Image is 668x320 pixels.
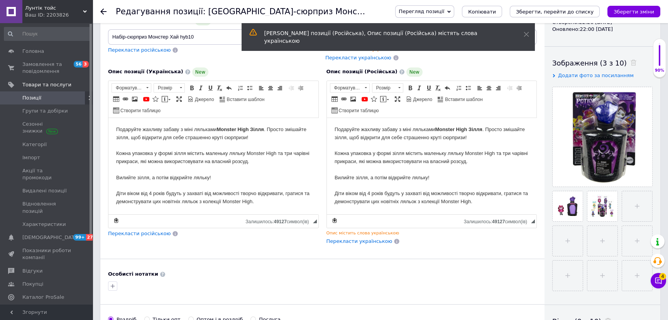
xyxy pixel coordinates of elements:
a: Вставити/Редагувати посилання (Ctrl+L) [340,95,348,103]
a: Таблиця [330,95,339,103]
span: Копіювати [468,9,496,15]
button: Зберегти зміни [607,6,660,17]
strong: Monster High Зілля [108,8,156,14]
a: Вставити шаблон [218,95,266,103]
span: Акції та промокоди [22,167,71,181]
span: Створити таблицю [119,108,161,114]
a: Вставити/видалити маркований список [464,84,472,92]
div: Опис містить слова українською [326,230,537,236]
div: [PERSON_NAME] позиції (Російська), Опис позиції (Російська) містять слова українською [264,29,504,45]
span: Розмір [154,84,177,92]
span: Лунтік тойс [25,5,83,12]
span: Створити таблицю [338,108,379,114]
span: Каталог ProSale [22,294,64,301]
span: Перекласти українською [325,55,391,61]
span: Покупці [22,281,43,288]
a: Зображення [349,95,357,103]
a: Максимізувати [393,95,402,103]
span: Відгуки [22,268,42,275]
a: По лівому краю [475,84,484,92]
a: Вставити іконку [370,95,378,103]
a: Вставити повідомлення [379,95,390,103]
span: Розмір [372,84,396,92]
a: Вставити повідомлення [161,95,172,103]
div: 90% Якість заповнення [653,39,666,77]
iframe: Редактор, CE4ED681-F2DC-47D1-B4BF-176EDD3EF347 [327,118,537,214]
a: Жирний (Ctrl+B) [188,84,196,92]
a: Додати відео з YouTube [360,95,369,103]
span: Форматування [112,84,144,92]
a: Підкреслений (Ctrl+U) [206,84,215,92]
div: 90% [653,68,666,73]
iframe: Редактор, 26C8024D-803B-40D1-A6B2-B2DBE53871FF [108,118,318,214]
span: Форматування [330,84,362,92]
a: Збільшити відступ [515,84,523,92]
span: [DEMOGRAPHIC_DATA] [22,234,79,241]
span: Опис позиції (Українська) [108,69,183,74]
a: Таблиця [112,95,120,103]
a: По лівому краю [257,84,266,92]
a: По центру [485,84,493,92]
div: Повернутися назад [100,8,107,15]
div: Оновлено: 22:00 [DATE] [552,26,653,33]
span: Видалені позиції [22,187,67,194]
a: Додати відео з YouTube [142,95,151,103]
div: Кiлькiсть символiв [245,217,313,224]
a: По правому краю [494,84,502,92]
span: 49127 [492,219,505,224]
a: Зображення [130,95,139,103]
span: Потягніть для зміни розмірів [531,219,535,223]
a: Вставити/видалити нумерований список [455,84,463,92]
a: Вставити іконку [151,95,160,103]
a: Видалити форматування [434,84,442,92]
a: Повернути (Ctrl+Z) [443,84,452,92]
span: Перекласти українською [326,238,392,244]
input: Пошук [4,27,91,41]
div: Ваш ID: 2203826 [25,12,93,19]
div: Кiлькiсть символiв [464,217,531,224]
button: Чат з покупцем4 [651,273,666,288]
span: Сезонні знижки [22,121,71,135]
a: Курсив (Ctrl+I) [415,84,424,92]
span: Вставити шаблон [226,96,265,103]
span: Імпорт [22,154,40,161]
b: Особисті нотатки [108,271,158,277]
a: Зробити резервну копію зараз [330,216,339,225]
button: Зберегти, перейти до списку [510,6,600,17]
a: Створити таблицю [112,106,162,115]
a: Збільшити відступ [296,84,305,92]
p: Подаруйте жахливу забаву з міні ляльками . Просто змішайте зілля, щоб відкрити для себе страшенно... [8,8,202,176]
span: Характеристики [22,221,66,228]
span: 56 [74,61,83,67]
span: Потягніть для зміни розмірів [313,219,317,223]
span: Опис позиції (Російська) [326,69,397,74]
a: Зменшити відступ [287,84,296,92]
a: Створити таблицю [330,106,380,115]
a: Повернути (Ctrl+Z) [225,84,233,92]
span: Категорії [22,141,47,148]
a: Вставити/Редагувати посилання (Ctrl+L) [121,95,130,103]
h1: Редагування позиції: Набір-сюрприз Монстер Хай hyb10 [116,7,418,16]
span: Вставити шаблон [444,96,483,103]
span: New [192,67,208,77]
a: Зробити резервну копію зараз [112,216,120,225]
span: Головна [22,48,44,55]
span: Перегляд позиції [399,8,444,14]
a: Видалити форматування [215,84,224,92]
span: Замовлення та повідомлення [22,61,71,75]
a: Зменшити відступ [506,84,514,92]
a: Підкреслений (Ctrl+U) [424,84,433,92]
span: Показники роботи компанії [22,247,71,261]
a: Максимізувати [175,95,183,103]
a: По правому краю [276,84,284,92]
span: Перекласти російською [108,47,171,53]
span: Перекласти російською [108,231,171,236]
a: Вставити шаблон [436,95,484,103]
span: Групи та добірки [22,108,68,115]
span: 49127 [274,219,286,224]
span: Позиції [22,94,41,101]
a: Жирний (Ctrl+B) [406,84,414,92]
span: Джерело [412,96,433,103]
